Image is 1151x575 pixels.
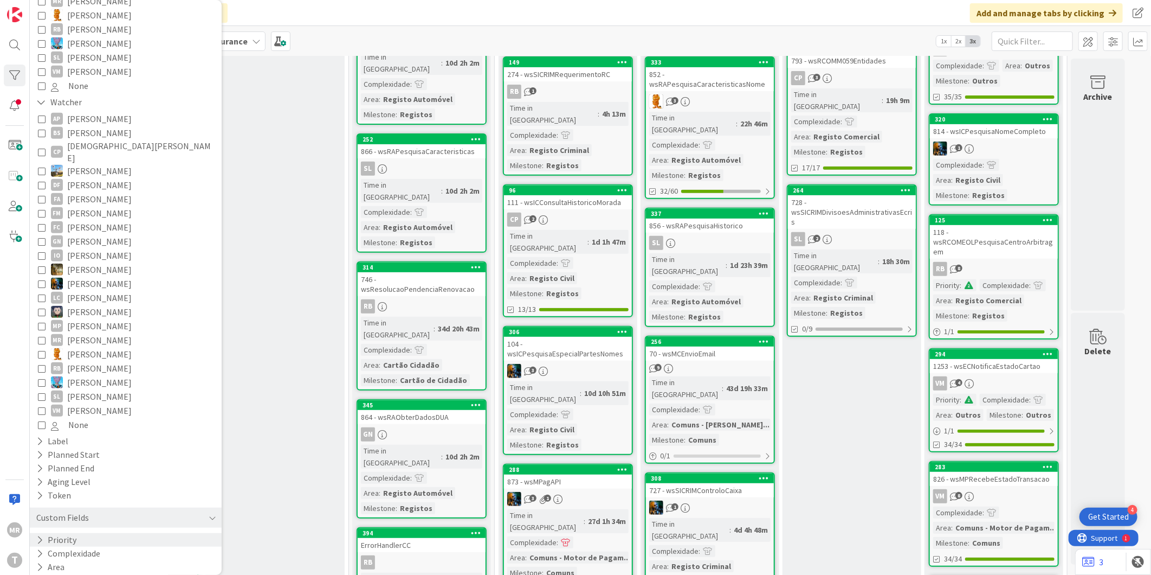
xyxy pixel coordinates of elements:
button: RB [PERSON_NAME] [38,22,214,36]
div: Registo Criminal [527,144,592,156]
button: DF [PERSON_NAME] [38,178,214,192]
span: : [982,60,984,72]
div: 256 [651,338,774,346]
img: SF [51,37,63,49]
div: Area [361,359,379,371]
div: Area [361,93,379,105]
div: VM [51,66,63,78]
div: Registo Civil [527,272,577,284]
span: [PERSON_NAME] [67,126,132,140]
button: RL [PERSON_NAME] [38,8,214,22]
div: FM [51,207,63,219]
div: SL [358,162,486,176]
div: 10d 2h 2m [443,57,482,69]
div: AP [51,113,63,125]
div: 4h 13m [599,108,629,120]
span: [PERSON_NAME] [67,164,132,178]
span: [PERSON_NAME] [67,50,132,65]
div: Registo Civil [953,174,1003,186]
span: [PERSON_NAME] [67,319,132,333]
button: FM [PERSON_NAME] [38,206,214,220]
div: Time in [GEOGRAPHIC_DATA] [791,250,878,273]
div: 1253 - wsECNotificaEstadoCartao [930,359,1058,373]
div: Area [649,296,667,308]
div: 96 [509,187,632,194]
a: 306104 - wsICPesquisaEspecialPartesNomesJCTime in [GEOGRAPHIC_DATA]:10d 10h 51mComplexidade:Area:... [503,326,633,455]
button: GN [PERSON_NAME] [38,234,214,248]
div: 111 - wsICConsultaHistoricoMorada [504,195,632,209]
span: : [557,257,558,269]
span: None [68,79,88,93]
div: DF [51,179,63,191]
span: : [542,159,544,171]
div: Registos [397,237,435,248]
div: Milestone [361,108,396,120]
span: : [410,206,412,218]
div: Area [361,221,379,233]
span: : [379,359,380,371]
div: 1/1 [930,325,1058,338]
div: 252 [358,135,486,144]
div: 333 [651,59,774,66]
div: Registo Automóvel [669,154,743,166]
div: JC [930,142,1058,156]
img: RL [649,94,663,108]
span: [PERSON_NAME] [67,291,132,305]
span: [PERSON_NAME] [67,263,132,277]
div: Milestone [791,307,826,319]
div: Complexidade [649,139,699,151]
div: 856 - wsRAPesquisaHistorico [646,219,774,233]
span: 13/13 [518,304,536,315]
div: Milestone [791,146,826,158]
div: Complexidade [933,60,982,72]
div: Complexidade [791,277,840,289]
img: Visit kanbanzone.com [7,7,22,22]
span: : [699,139,700,151]
div: 274 - wsSICRIMRequerimentoRC [504,67,632,81]
div: 10d 2h 2m [443,185,482,197]
div: SL [646,236,774,250]
div: 149274 - wsSICRIMRequerimentoRC [504,58,632,81]
span: 2 [813,235,820,242]
span: [PERSON_NAME] [67,8,132,22]
button: VM [PERSON_NAME] [38,65,214,79]
div: RB [51,23,63,35]
button: FA [PERSON_NAME] [38,192,214,206]
div: Complexidade [649,280,699,292]
span: : [968,75,969,87]
button: SF [PERSON_NAME] [38,36,214,50]
img: JC [507,364,521,378]
span: 32/60 [660,186,678,197]
div: CP [504,213,632,227]
div: Registo Automóvel [380,93,455,105]
a: 333852 - wsRAPesquisaCaracteristicasNomeRLTime in [GEOGRAPHIC_DATA]:22h 46mComplexidade:Area:Regi... [645,56,775,199]
div: 314 [363,264,486,271]
img: RL [51,9,63,21]
div: Area [507,144,525,156]
div: Milestone [649,169,684,181]
div: SL [361,162,375,176]
div: Registo Automóvel [669,296,743,308]
div: GN [51,235,63,247]
span: : [882,94,883,106]
span: : [968,310,969,322]
span: : [525,272,527,284]
div: Complexidade [361,78,410,90]
span: : [667,296,669,308]
div: Registo Automóvel [380,221,455,233]
button: MP [PERSON_NAME] [38,319,214,333]
span: 3 [813,74,820,81]
div: 306 [509,328,632,336]
button: BS [PERSON_NAME] [38,126,214,140]
div: MR [51,334,63,346]
div: Time in [GEOGRAPHIC_DATA] [361,317,434,341]
span: : [379,221,380,233]
a: 264728 - wsSICRIMDivisoesAdministrativasEcrisSLTime in [GEOGRAPHIC_DATA]:18h 30mComplexidade:Area... [787,184,917,337]
div: Outros [969,75,1000,87]
span: [PERSON_NAME] [67,36,132,50]
div: Complexidade [980,279,1029,291]
div: 34d 20h 43m [435,323,482,335]
a: Time in [GEOGRAPHIC_DATA]:10d 2h 2mComplexidade:Area:Registo AutomóvelMilestone:Registos [357,5,487,125]
span: [PERSON_NAME] [67,305,132,319]
button: AP [PERSON_NAME] [38,112,214,126]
